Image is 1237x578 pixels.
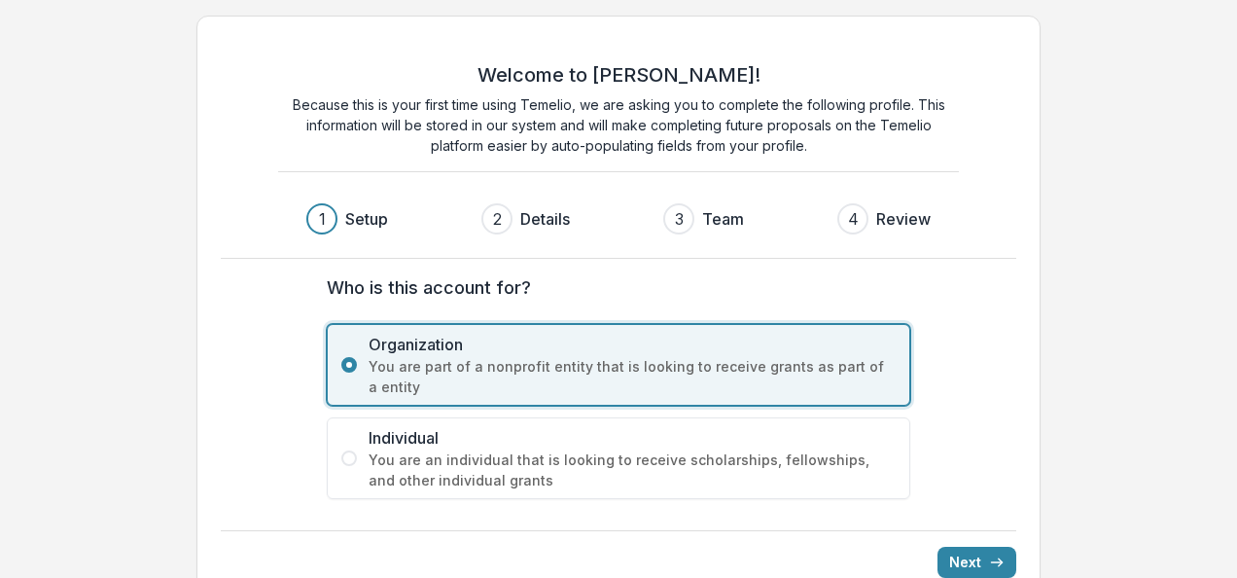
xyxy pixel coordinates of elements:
span: You are part of a nonprofit entity that is looking to receive grants as part of a entity [369,356,896,397]
span: You are an individual that is looking to receive scholarships, fellowships, and other individual ... [369,450,896,490]
div: 2 [493,207,502,231]
p: Because this is your first time using Temelio, we are asking you to complete the following profil... [278,94,959,156]
h3: Team [702,207,744,231]
div: 1 [319,207,326,231]
div: 4 [848,207,859,231]
div: Progress [306,203,931,235]
span: Individual [369,426,896,450]
label: Who is this account for? [327,274,899,301]
button: Next [937,547,1016,578]
h2: Welcome to [PERSON_NAME]! [477,63,760,87]
h3: Review [876,207,931,231]
h3: Setup [345,207,388,231]
span: Organization [369,333,896,356]
div: 3 [675,207,684,231]
h3: Details [520,207,570,231]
